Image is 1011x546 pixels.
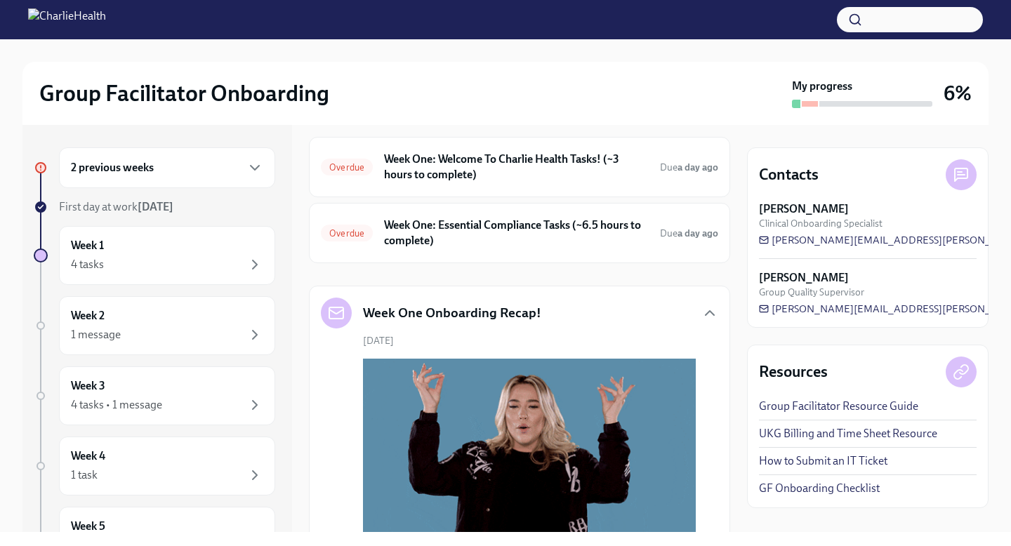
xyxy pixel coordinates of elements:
[34,296,275,355] a: Week 21 message
[759,270,849,286] strong: [PERSON_NAME]
[321,162,373,173] span: Overdue
[321,149,718,185] a: OverdueWeek One: Welcome To Charlie Health Tasks! (~3 hours to complete)Duea day ago
[363,334,394,347] span: [DATE]
[71,160,154,175] h6: 2 previous weeks
[71,378,105,394] h6: Week 3
[39,79,329,107] h2: Group Facilitator Onboarding
[759,399,918,414] a: Group Facilitator Resource Guide
[363,304,541,322] h5: Week One Onboarding Recap!
[384,218,649,248] h6: Week One: Essential Compliance Tasks (~6.5 hours to complete)
[944,81,972,106] h3: 6%
[71,238,104,253] h6: Week 1
[34,226,275,285] a: Week 14 tasks
[759,453,887,469] a: How to Submit an IT Ticket
[71,397,162,413] div: 4 tasks • 1 message
[71,519,105,534] h6: Week 5
[792,79,852,94] strong: My progress
[34,437,275,495] a: Week 41 task
[759,164,819,185] h4: Contacts
[759,426,937,441] a: UKG Billing and Time Sheet Resource
[321,215,718,251] a: OverdueWeek One: Essential Compliance Tasks (~6.5 hours to complete)Duea day ago
[138,200,173,213] strong: [DATE]
[34,366,275,425] a: Week 34 tasks • 1 message
[363,359,696,546] button: Zoom image
[384,152,649,182] h6: Week One: Welcome To Charlie Health Tasks! (~3 hours to complete)
[71,327,121,342] div: 1 message
[678,161,718,173] strong: a day ago
[660,227,718,240] span: September 22nd, 2025 10:00
[59,147,275,188] div: 2 previous weeks
[660,161,718,174] span: September 22nd, 2025 10:00
[321,228,373,239] span: Overdue
[678,227,718,239] strong: a day ago
[660,227,718,239] span: Due
[660,161,718,173] span: Due
[759,361,828,382] h4: Resources
[759,201,849,217] strong: [PERSON_NAME]
[759,481,880,496] a: GF Onboarding Checklist
[71,467,98,483] div: 1 task
[71,448,105,464] h6: Week 4
[28,8,106,31] img: CharlieHealth
[59,200,173,213] span: First day at work
[759,217,883,230] span: Clinical Onboarding Specialist
[759,286,864,299] span: Group Quality Supervisor
[71,257,104,272] div: 4 tasks
[71,308,105,324] h6: Week 2
[34,199,275,215] a: First day at work[DATE]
